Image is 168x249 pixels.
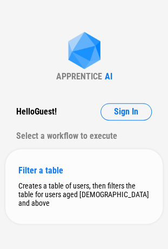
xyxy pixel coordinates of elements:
[16,127,152,145] div: Select a workflow to execute
[18,165,150,176] div: Filter a table
[63,32,106,71] img: Apprentice AI
[18,181,150,207] div: Creates a table of users, then filters the table for users aged [DEMOGRAPHIC_DATA] and above
[16,103,57,120] div: Hello Guest !
[56,71,102,82] div: APPRENTICE
[105,71,112,82] div: AI
[114,107,138,116] span: Sign In
[100,103,152,120] button: Sign In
